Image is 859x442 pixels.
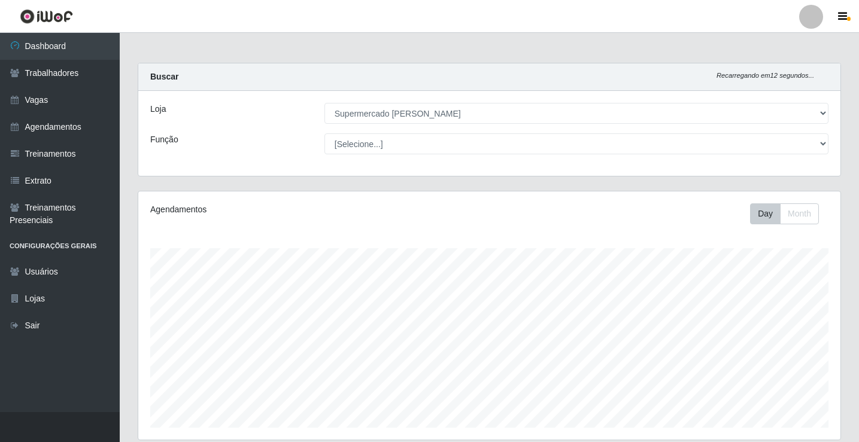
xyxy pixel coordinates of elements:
[750,203,781,224] button: Day
[150,203,423,216] div: Agendamentos
[717,72,814,79] i: Recarregando em 12 segundos...
[20,9,73,24] img: CoreUI Logo
[150,72,178,81] strong: Buscar
[750,203,819,224] div: First group
[780,203,819,224] button: Month
[150,133,178,146] label: Função
[150,103,166,115] label: Loja
[750,203,828,224] div: Toolbar with button groups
